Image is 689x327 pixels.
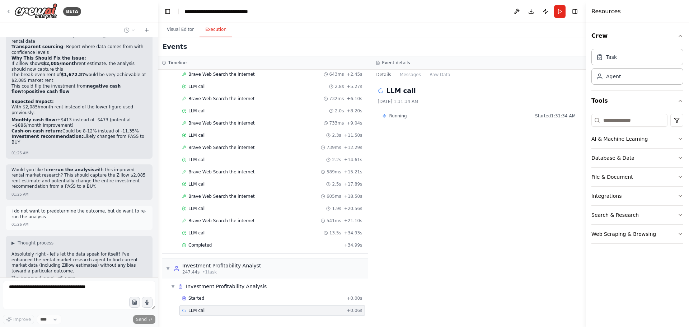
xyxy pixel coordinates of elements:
span: 2.8s [335,84,344,89]
button: Send [133,315,155,324]
span: LLM call [188,181,206,187]
button: Search & Research [591,206,683,224]
span: + 34.93s [344,230,362,236]
div: Crew [591,46,683,90]
span: 643ms [329,71,344,77]
span: 2.0s [335,108,344,114]
div: AI & Machine Learning [591,135,648,143]
div: Investment Profitability Analyst [182,262,261,269]
button: Hide right sidebar [570,6,580,17]
li: If Zillow shows rent estimate, the analysis should now capture this [11,61,147,72]
span: + 12.29s [344,145,362,150]
span: • 1 task [202,269,217,275]
strong: Expected Impact: [11,99,54,104]
span: Brave Web Search the internet [188,169,255,175]
p: Would you like to with this improved rental market research? This should capture the Zillow $2,08... [11,167,147,190]
span: + 34.99s [344,242,362,248]
p: With $2,085/month rent instead of the lower figure used previously: [11,104,147,116]
span: + 2.45s [347,71,362,77]
button: Integrations [591,187,683,205]
p: Absolutely right - let's let the data speak for itself! I've enhanced the rental market research ... [11,252,147,274]
span: 589ms [327,169,341,175]
span: + 9.04s [347,120,362,126]
div: BETA [63,7,81,16]
span: 2.5s [332,181,341,187]
span: 541ms [327,218,341,224]
span: LLM call [188,206,206,211]
span: Thought process [18,240,53,246]
span: Running [389,113,407,119]
span: 2.3s [332,132,341,138]
span: LLM call [188,308,206,313]
span: + 0.06s [347,308,362,313]
button: AI & Machine Learning [591,130,683,148]
h2: LLM call [386,86,416,96]
span: Completed [188,242,212,248]
div: 01:25 AM [11,150,28,156]
strong: Investment recommendation: [11,134,83,139]
button: Tools [591,91,683,111]
span: ▼ [166,266,170,271]
span: 2.2s [332,157,341,163]
div: 01:26 AM [11,222,28,227]
li: - Emphasize finding the most recent rental data [11,33,147,44]
button: Details [372,70,396,80]
h3: Event details [382,60,410,66]
span: ▶ [11,240,15,246]
strong: positive cash flow [26,89,69,94]
span: + 17.89s [344,181,362,187]
span: 13.5s [329,230,341,236]
span: 247.44s [182,269,200,275]
span: LLM call [188,230,206,236]
div: 01:25 AM [11,192,28,197]
span: + 15.21s [344,169,362,175]
button: Improve [3,315,34,324]
div: Tools [591,111,683,249]
span: LLM call [188,157,206,163]
div: Web Scraping & Browsing [591,230,656,238]
div: Investment Profitability Analysis [186,283,267,290]
span: Brave Web Search the internet [188,71,255,77]
span: + 20.56s [344,206,362,211]
span: LLM call [188,132,206,138]
li: - Report where data comes from with confidence levels [11,44,147,55]
span: 732ms [329,96,344,102]
span: Brave Web Search the internet [188,96,255,102]
span: Improve [13,317,31,322]
strong: $2,085/month [43,61,77,66]
li: Likely changes from PASS to BUY [11,134,147,145]
span: Started 1:31:34 AM [535,113,576,119]
div: File & Document [591,173,633,181]
span: Brave Web Search the internet [188,193,255,199]
strong: Cash-on-cash return: [11,129,62,134]
button: Raw Data [425,70,455,80]
button: Web Scraping & Browsing [591,225,683,243]
span: Brave Web Search the internet [188,120,255,126]
li: The break-even rent of would be very achievable at $2,085 market rent [11,72,147,83]
button: Start a new chat [141,26,153,34]
span: LLM call [188,108,206,114]
span: Brave Web Search the internet [188,145,255,150]
li: +$413 instead of -$473 (potential ~$886/month improvement) [11,117,147,129]
button: Hide left sidebar [163,6,173,17]
div: Database & Data [591,154,634,162]
span: LLM call [188,84,206,89]
button: ▶Thought process [11,240,53,246]
span: 733ms [329,120,344,126]
div: Agent [606,73,621,80]
span: + 11.50s [344,132,362,138]
div: Search & Research [591,211,639,219]
span: + 21.10s [344,218,362,224]
strong: negative cash flow [11,84,121,94]
span: Started [188,295,204,301]
span: + 5.27s [347,84,362,89]
button: Crew [591,26,683,46]
strong: Monthly cash flow: [11,117,57,122]
strong: Why This Should Fix the Issue: [11,56,86,61]
span: + 0.00s [347,295,362,301]
button: Upload files [129,297,140,308]
p: i do not want to predetermine the outcome, but do want to re-run the analysis [11,209,147,220]
strong: $1,672.87 [61,72,85,77]
div: Integrations [591,192,622,200]
span: + 6.10s [347,96,362,102]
